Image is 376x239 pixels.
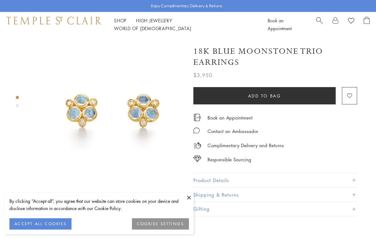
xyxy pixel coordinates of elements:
[16,94,19,112] div: Product gallery navigation
[345,209,370,233] iframe: Gorgias live chat messenger
[193,87,336,104] button: Add to bag
[193,46,357,68] h1: 18K Blue Moonstone Trio Earrings
[316,17,323,32] a: Search
[193,142,201,149] img: icon_delivery.svg
[348,17,354,26] a: View Wishlist
[41,37,184,180] img: 18K Blue Moonstone Trio Earrings
[208,114,253,121] a: Book an Appointment
[193,127,200,134] img: MessageIcon-01_2.svg
[9,218,71,230] button: ACCEPT ALL COOKIES
[208,142,284,149] p: Complimentary Delivery and Returns
[136,17,172,24] a: High JewelleryHigh Jewellery
[193,202,357,216] button: Gifting
[364,17,370,32] a: Open Shopping Bag
[151,3,222,9] p: Enjoy Complimentary Delivery & Returns
[208,156,251,164] div: Responsible Sourcing
[248,92,281,99] span: Add to bag
[208,127,258,135] div: Contact an Ambassador
[114,17,127,24] a: ShopShop
[9,197,189,212] div: By clicking “Accept all”, you agree that our website can store cookies on your device and disclos...
[6,17,101,24] img: Temple St. Clair
[193,114,201,121] img: icon_appointment.svg
[193,173,357,187] button: Product Details
[193,156,201,162] img: icon_sourcing.svg
[132,218,189,230] button: COOKIES SETTINGS
[268,17,292,31] a: Book an Appointment
[114,17,254,32] nav: Main navigation
[193,71,213,79] span: $3,950
[114,25,191,31] a: World of [DEMOGRAPHIC_DATA]World of [DEMOGRAPHIC_DATA]
[193,188,357,202] button: Shipping & Returns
